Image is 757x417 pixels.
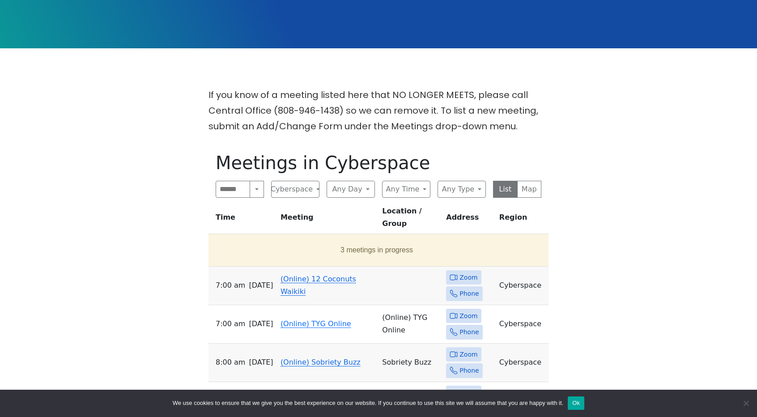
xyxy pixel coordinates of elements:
[281,319,351,328] a: (Online) TYG Online
[382,181,430,198] button: Any Time
[496,267,549,305] td: Cyberspace
[327,181,375,198] button: Any Day
[459,327,479,338] span: Phone
[216,318,245,330] span: 7:00 AM
[212,238,541,263] button: 3 meetings in progress
[281,358,361,366] a: (Online) Sobriety Buzz
[741,399,750,408] span: No
[378,205,442,234] th: Location / Group
[249,279,273,292] span: [DATE]
[438,181,486,198] button: Any Type
[493,181,518,198] button: List
[216,356,245,369] span: 8:00 AM
[459,311,477,322] span: Zoom
[459,288,479,299] span: Phone
[271,181,319,198] button: Cyberspace
[250,181,264,198] button: Search
[517,181,542,198] button: Map
[216,181,250,198] input: Search
[216,279,245,292] span: 7:00 AM
[378,305,442,344] td: (Online) TYG Online
[459,272,477,283] span: Zoom
[208,205,277,234] th: Time
[459,365,479,376] span: Phone
[568,396,584,410] button: Ok
[459,387,477,399] span: Zoom
[496,305,549,344] td: Cyberspace
[459,349,477,360] span: Zoom
[442,205,496,234] th: Address
[249,318,273,330] span: [DATE]
[208,87,549,134] p: If you know of a meeting listed here that NO LONGER MEETS, please call Central Office (808-946-14...
[496,344,549,382] td: Cyberspace
[216,152,541,174] h1: Meetings in Cyberspace
[249,356,273,369] span: [DATE]
[496,205,549,234] th: Region
[173,399,563,408] span: We use cookies to ensure that we give you the best experience on our website. If you continue to ...
[281,275,356,296] a: (Online) 12 Coconuts Waikiki
[378,344,442,382] td: Sobriety Buzz
[277,205,378,234] th: Meeting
